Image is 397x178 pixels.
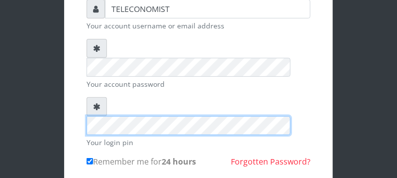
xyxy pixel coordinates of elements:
[231,156,310,167] a: Forgotten Password?
[87,79,310,89] small: Your account password
[162,156,196,167] b: 24 hours
[87,158,93,165] input: Remember me for24 hours
[87,20,310,31] small: Your account username or email address
[87,137,310,148] small: Your login pin
[87,156,196,168] label: Remember me for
